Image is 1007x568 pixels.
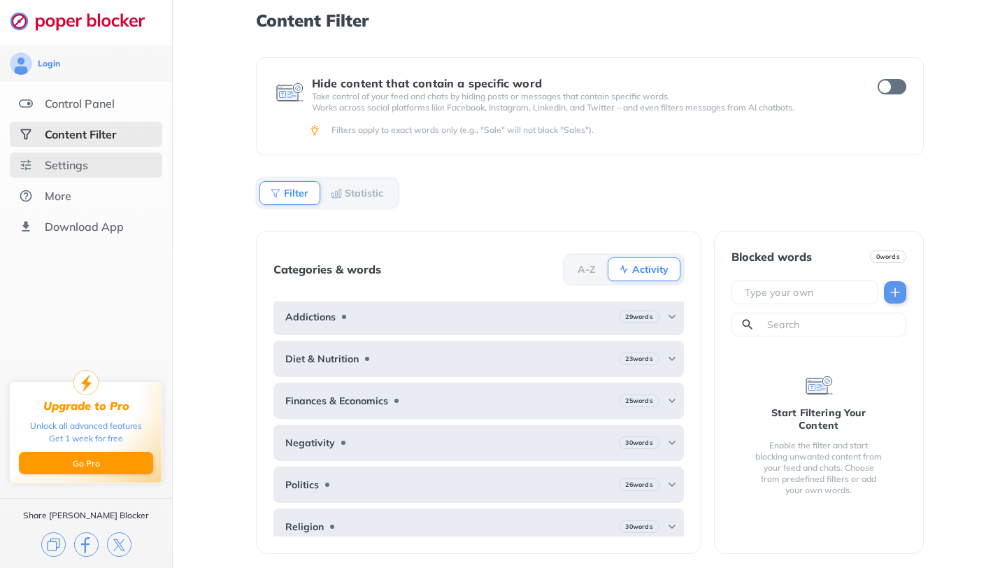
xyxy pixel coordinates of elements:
img: download-app.svg [19,220,33,234]
div: Login [38,58,60,69]
div: Enable the filter and start blocking unwanted content from your feed and chats. Choose from prede... [754,440,884,496]
img: features.svg [19,97,33,111]
b: Filter [284,189,308,197]
b: Addictions [285,311,336,322]
b: 26 words [625,480,652,490]
h1: Content Filter [256,11,923,29]
div: Start Filtering Your Content [754,406,884,432]
b: Religion [285,521,324,532]
img: avatar.svg [10,52,32,75]
b: 29 words [625,312,652,322]
img: upgrade-to-pro.svg [73,370,99,395]
img: logo-webpage.svg [10,11,160,31]
b: Diet & Nutrition [285,353,359,364]
div: Blocked words [731,250,812,263]
div: Unlock all advanced features [30,420,142,432]
div: Filters apply to exact words only (e.g., "Sale" will not block "Sales"). [331,125,904,136]
div: Content Filter [45,127,116,141]
img: social-selected.svg [19,127,33,141]
img: facebook.svg [74,532,99,557]
b: A-Z [578,265,596,274]
div: Hide content that contain a specific word [312,77,852,90]
div: Settings [45,158,88,172]
img: Statistic [331,187,342,199]
b: Statistic [345,189,383,197]
img: x.svg [107,532,131,557]
p: Take control of your feed and chats by hiding posts or messages that contain specific words. [312,91,852,102]
b: 30 words [625,438,652,448]
div: Share [PERSON_NAME] Blocker [23,510,149,521]
div: Download App [45,220,124,234]
b: 25 words [625,396,652,406]
button: Go Pro [19,452,153,474]
input: Type your own [743,285,872,299]
img: Activity [618,264,629,275]
div: More [45,189,71,203]
img: about.svg [19,189,33,203]
b: Finances & Economics [285,395,388,406]
b: 0 words [876,252,900,262]
b: Negativity [285,437,335,448]
div: Upgrade to Pro [43,399,129,413]
b: 23 words [625,354,652,364]
img: Filter [270,187,281,199]
div: Get 1 week for free [49,432,123,445]
b: Politics [285,479,319,490]
p: Works across social platforms like Facebook, Instagram, LinkedIn, and Twitter – and even filters ... [312,102,852,113]
div: Control Panel [45,97,115,111]
div: Categories & words [273,263,381,276]
img: copy.svg [41,532,66,557]
b: 30 words [625,522,652,532]
b: Activity [632,265,669,274]
img: settings.svg [19,158,33,172]
input: Search [766,318,900,332]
